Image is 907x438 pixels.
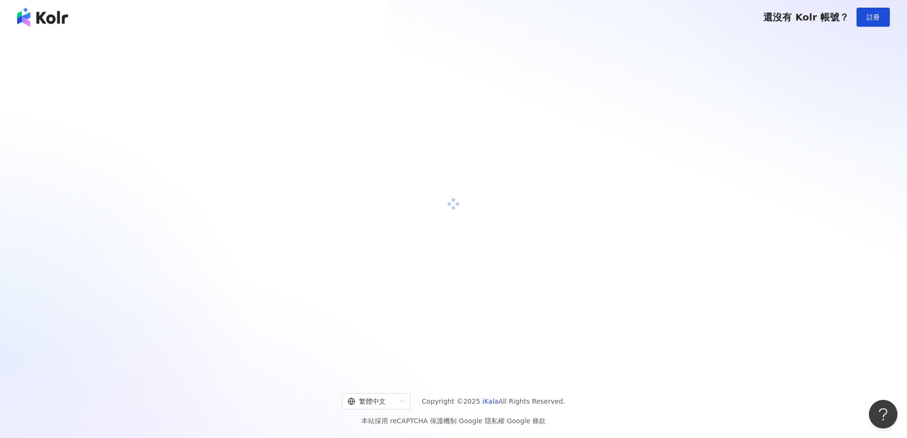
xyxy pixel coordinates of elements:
[857,8,890,27] button: 註冊
[457,417,459,425] span: |
[17,8,68,27] img: logo
[361,415,546,427] span: 本站採用 reCAPTCHA 保護機制
[348,394,396,409] div: 繁體中文
[422,396,565,407] span: Copyright © 2025 All Rights Reserved.
[505,417,507,425] span: |
[459,417,505,425] a: Google 隱私權
[869,400,897,428] iframe: Help Scout Beacon - Open
[507,417,546,425] a: Google 條款
[763,11,849,23] span: 還沒有 Kolr 帳號？
[482,397,498,405] a: iKala
[867,13,880,21] span: 註冊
